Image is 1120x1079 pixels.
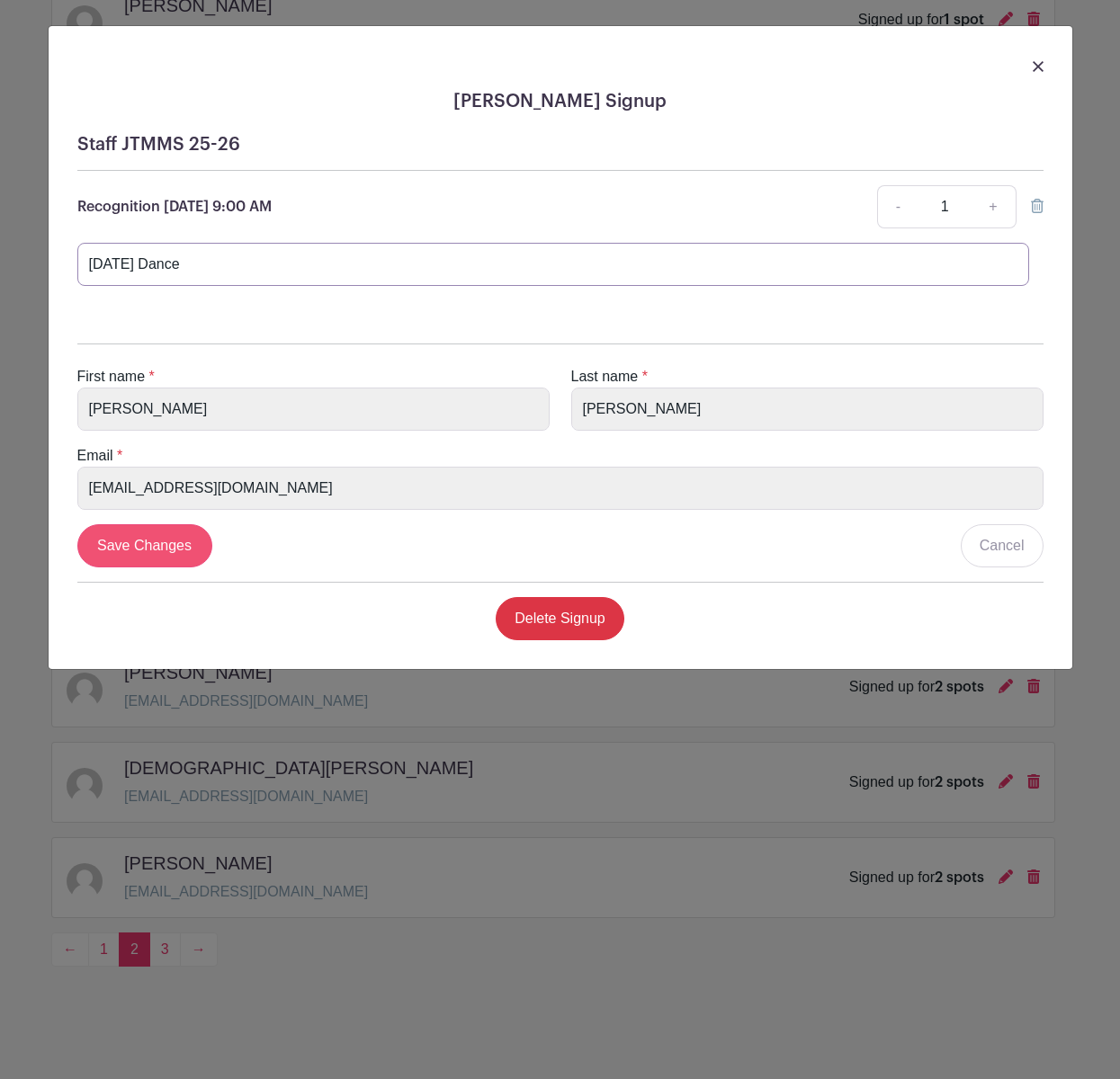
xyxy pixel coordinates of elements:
[877,185,918,228] a: -
[971,185,1016,228] a: +
[77,196,272,218] p: Recognition [DATE] 9:00 AM
[571,366,639,388] label: Last name
[77,366,146,388] label: First name
[77,524,212,567] input: Save Changes
[77,445,113,467] label: Email
[77,134,1044,156] h5: Staff JTMMS 25-26
[63,91,1058,112] h5: [PERSON_NAME] Signup
[496,597,624,640] a: Delete Signup
[961,524,1044,567] a: Cancel
[1033,61,1044,72] img: close_button-5f87c8562297e5c2d7936805f587ecaba9071eb48480494691a3f1689db116b3.svg
[77,243,1029,286] input: Note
